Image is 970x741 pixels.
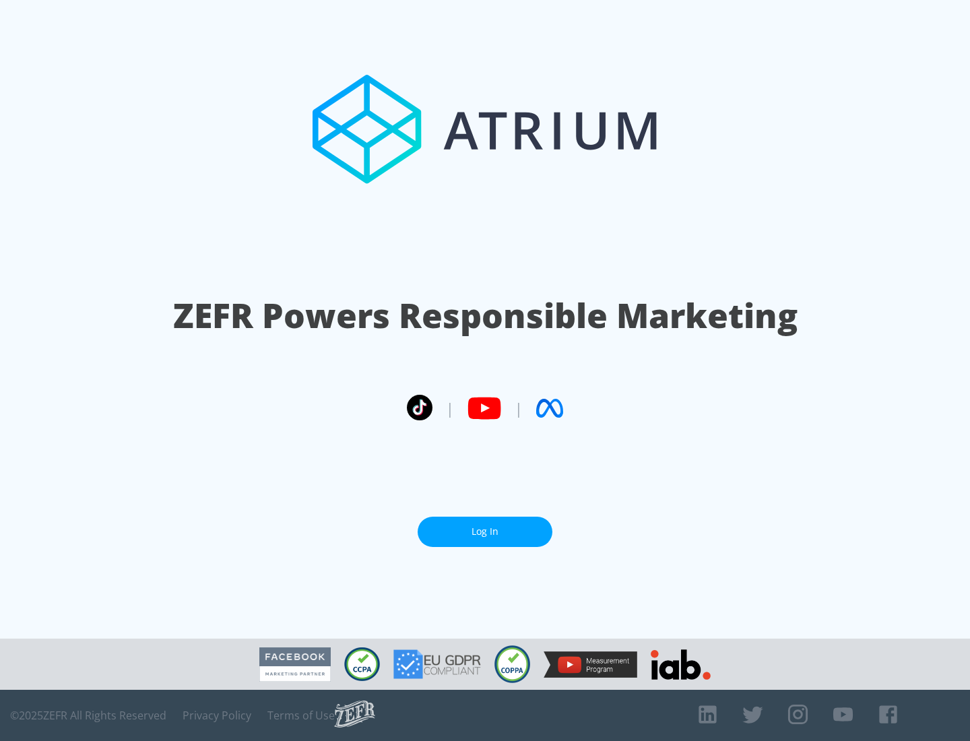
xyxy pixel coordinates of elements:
a: Privacy Policy [183,709,251,722]
img: CCPA Compliant [344,647,380,681]
h1: ZEFR Powers Responsible Marketing [173,292,798,339]
img: IAB [651,649,711,680]
img: COPPA Compliant [494,645,530,683]
span: © 2025 ZEFR All Rights Reserved [10,709,166,722]
a: Terms of Use [267,709,335,722]
span: | [446,398,454,418]
span: | [515,398,523,418]
a: Log In [418,517,552,547]
img: Facebook Marketing Partner [259,647,331,682]
img: YouTube Measurement Program [544,651,637,678]
img: GDPR Compliant [393,649,481,679]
